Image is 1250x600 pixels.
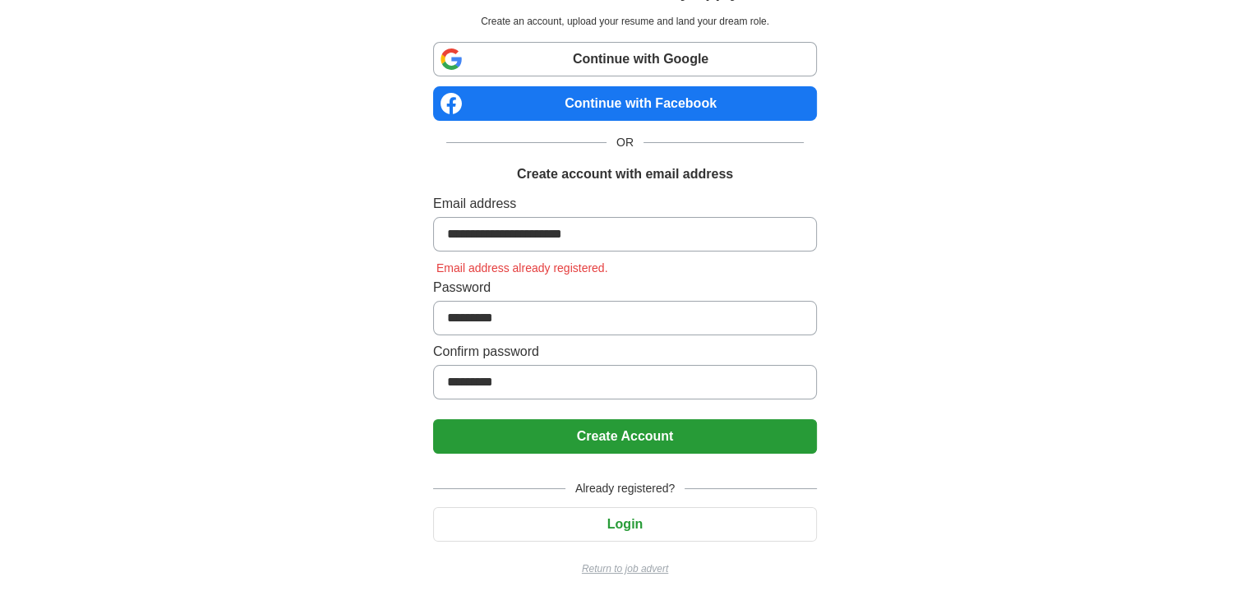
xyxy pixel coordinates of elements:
label: Email address [433,194,817,214]
span: Email address already registered. [433,261,611,275]
span: OR [607,134,643,151]
label: Password [433,278,817,298]
span: Already registered? [565,480,685,497]
label: Confirm password [433,342,817,362]
a: Continue with Facebook [433,86,817,121]
a: Continue with Google [433,42,817,76]
a: Login [433,517,817,531]
a: Return to job advert [433,561,817,576]
p: Create an account, upload your resume and land your dream role. [436,14,814,29]
h1: Create account with email address [517,164,733,184]
button: Create Account [433,419,817,454]
button: Login [433,507,817,542]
